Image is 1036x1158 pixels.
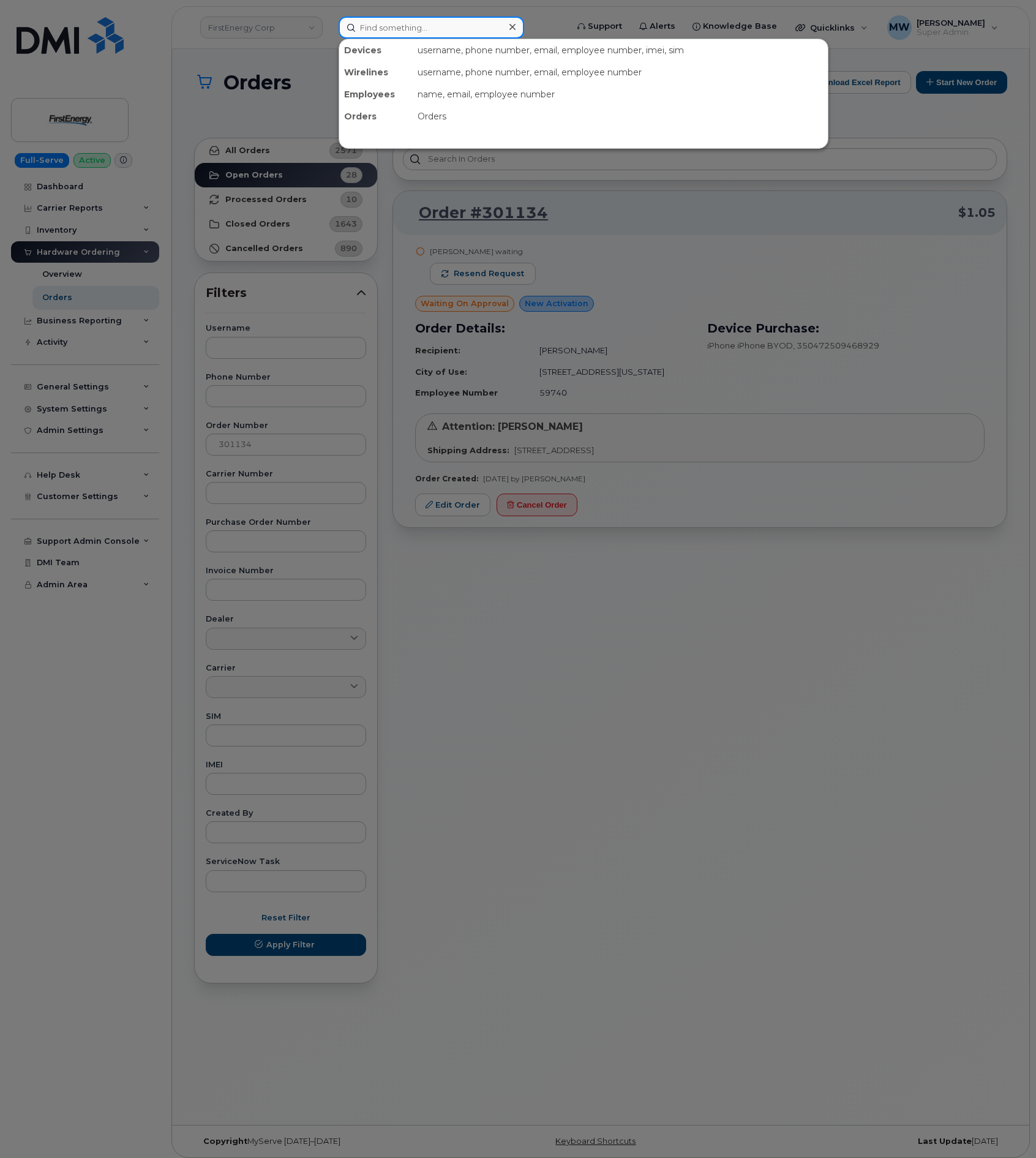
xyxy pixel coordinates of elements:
[983,1105,1027,1149] iframe: Messenger Launcher
[339,83,413,105] div: Employees
[413,61,828,83] div: username, phone number, email, employee number
[413,83,828,105] div: name, email, employee number
[339,39,413,61] div: Devices
[339,105,413,127] div: Orders
[339,61,413,83] div: Wirelines
[413,105,828,127] div: Orders
[413,39,828,61] div: username, phone number, email, employee number, imei, sim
